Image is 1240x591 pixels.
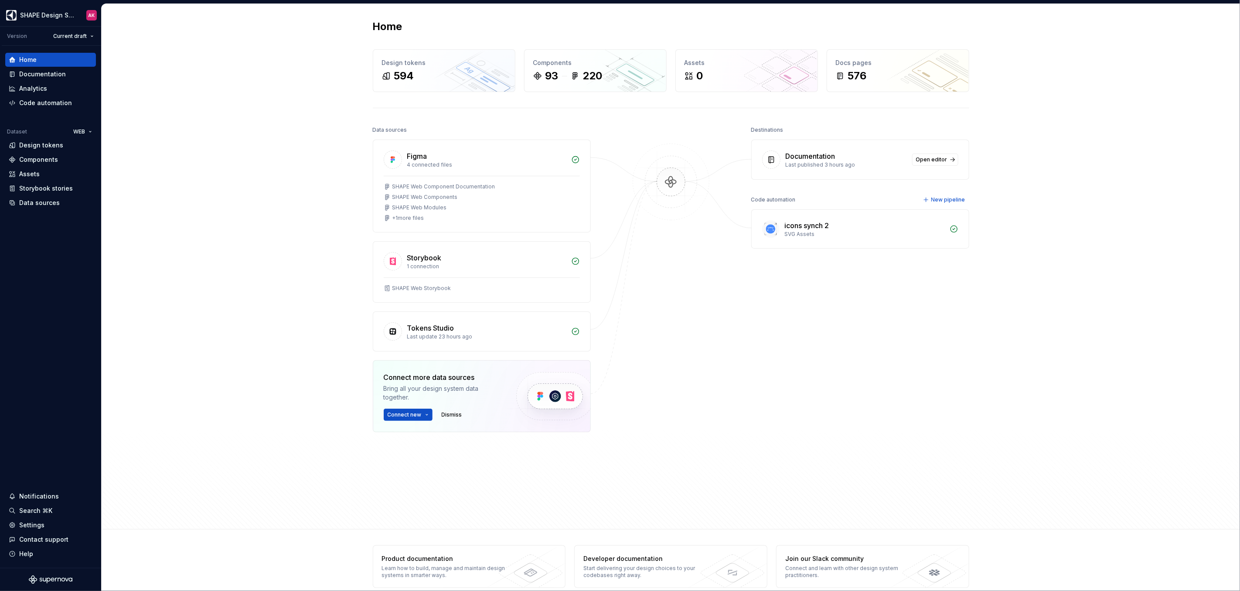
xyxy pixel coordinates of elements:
[373,241,591,303] a: Storybook1 connectionSHAPE Web Storybook
[5,53,96,67] a: Home
[19,198,60,207] div: Data sources
[5,67,96,81] a: Documentation
[5,547,96,561] button: Help
[836,58,960,67] div: Docs pages
[394,69,414,83] div: 594
[848,69,867,83] div: 576
[19,70,66,79] div: Documentation
[786,151,835,161] div: Documentation
[19,550,33,558] div: Help
[5,518,96,532] a: Settings
[392,194,458,201] div: SHAPE Web Components
[373,20,402,34] h2: Home
[407,333,566,340] div: Last update 23 hours ago
[384,372,501,383] div: Connect more data sources
[19,535,68,544] div: Contact support
[751,124,784,136] div: Destinations
[392,215,424,222] div: + 1 more files
[5,181,96,195] a: Storybook stories
[574,545,767,588] a: Developer documentationStart delivering your design choices to your codebases right away.
[785,220,829,231] div: icons synch 2
[583,565,710,579] div: Start delivering your design choices to your codebases right away.
[5,167,96,181] a: Assets
[407,263,566,270] div: 1 connection
[19,155,58,164] div: Components
[5,504,96,518] button: Search ⌘K
[5,533,96,547] button: Contact support
[675,49,818,92] a: Assets0
[697,69,703,83] div: 0
[19,55,37,64] div: Home
[407,151,427,161] div: Figma
[19,184,73,193] div: Storybook stories
[373,545,566,588] a: Product documentationLearn how to build, manage and maintain design systems in smarter ways.
[373,311,591,352] a: Tokens StudioLast update 23 hours ago
[7,128,27,135] div: Dataset
[5,138,96,152] a: Design tokens
[912,154,958,166] a: Open editor
[407,323,454,333] div: Tokens Studio
[392,204,447,211] div: SHAPE Web Modules
[69,126,96,138] button: WEB
[19,84,47,93] div: Analytics
[583,554,710,563] div: Developer documentation
[533,58,657,67] div: Components
[407,253,442,263] div: Storybook
[384,409,433,421] button: Connect new
[382,565,509,579] div: Learn how to build, manage and maintain design systems in smarter ways.
[19,492,59,501] div: Notifications
[384,384,501,402] div: Bring all your design system data together.
[5,196,96,210] a: Data sources
[407,161,566,168] div: 4 connected files
[5,82,96,96] a: Analytics
[916,156,947,163] span: Open editor
[19,99,72,107] div: Code automation
[438,409,466,421] button: Dismiss
[49,30,98,42] button: Current draft
[920,194,969,206] button: New pipeline
[776,545,969,588] a: Join our Slack communityConnect and learn with other design system practitioners.
[827,49,969,92] a: Docs pages576
[785,554,912,563] div: Join our Slack community
[392,285,451,292] div: SHAPE Web Storybook
[931,196,965,203] span: New pipeline
[545,69,559,83] div: 93
[19,506,52,515] div: Search ⌘K
[5,96,96,110] a: Code automation
[7,33,27,40] div: Version
[392,183,495,190] div: SHAPE Web Component Documentation
[785,565,912,579] div: Connect and learn with other design system practitioners.
[382,554,509,563] div: Product documentation
[388,411,422,418] span: Connect new
[373,140,591,232] a: Figma4 connected filesSHAPE Web Component DocumentationSHAPE Web ComponentsSHAPE Web Modules+1mor...
[19,521,44,530] div: Settings
[2,6,99,24] button: SHAPE Design SystemAK
[53,33,87,40] span: Current draft
[89,12,95,19] div: AK
[373,49,515,92] a: Design tokens594
[5,153,96,167] a: Components
[583,69,603,83] div: 220
[685,58,809,67] div: Assets
[524,49,667,92] a: Components93220
[373,124,407,136] div: Data sources
[19,170,40,178] div: Assets
[442,411,462,418] span: Dismiss
[785,231,944,238] div: SVG Assets
[19,141,63,150] div: Design tokens
[5,489,96,503] button: Notifications
[382,58,506,67] div: Design tokens
[73,128,85,135] span: WEB
[6,10,17,20] img: 1131f18f-9b94-42a4-847a-eabb54481545.png
[29,575,72,584] svg: Supernova Logo
[751,194,796,206] div: Code automation
[786,161,907,168] div: Last published 3 hours ago
[20,11,76,20] div: SHAPE Design System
